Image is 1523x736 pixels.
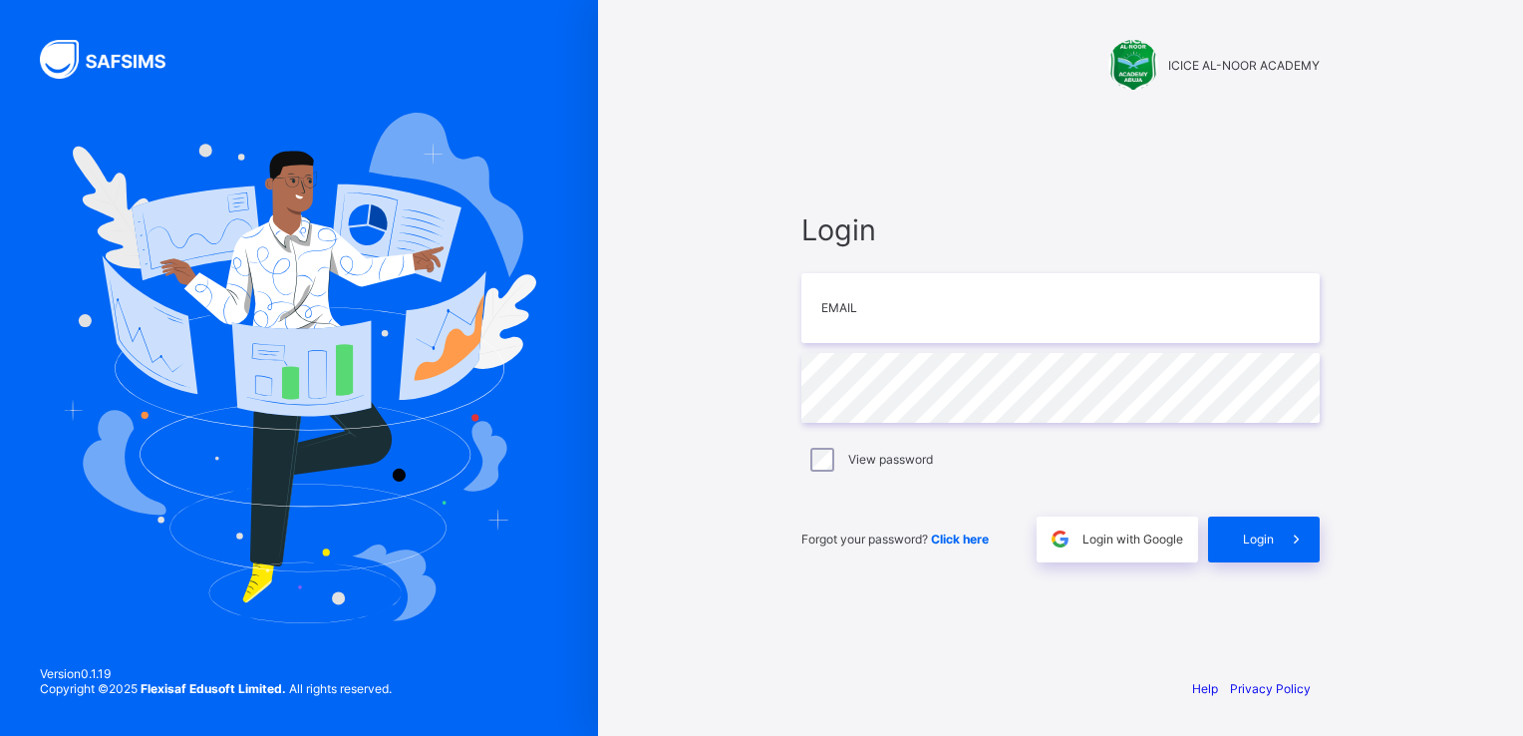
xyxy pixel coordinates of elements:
span: Copyright © 2025 All rights reserved. [40,681,392,696]
a: Help [1192,681,1218,696]
img: SAFSIMS Logo [40,40,189,79]
label: View password [848,452,933,467]
span: Forgot your password? [801,532,989,547]
img: google.396cfc9801f0270233282035f929180a.svg [1049,528,1071,551]
span: Login [801,212,1320,247]
span: ICICE AL-NOOR ACADEMY [1168,58,1320,73]
span: Login with Google [1082,532,1183,547]
a: Privacy Policy [1230,681,1311,696]
a: Click here [931,532,989,547]
span: Version 0.1.19 [40,666,392,681]
img: Hero Image [62,113,536,623]
strong: Flexisaf Edusoft Limited. [141,681,286,696]
span: Login [1243,532,1274,547]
